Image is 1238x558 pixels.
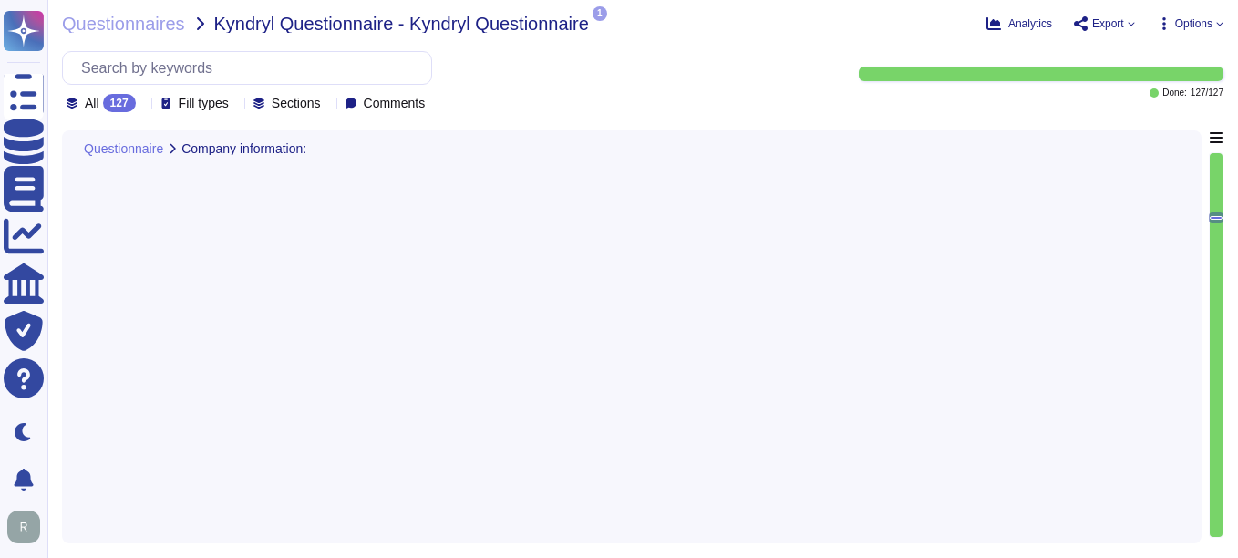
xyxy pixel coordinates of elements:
[214,15,589,33] span: Kyndryl Questionnaire - Kyndryl Questionnaire
[1175,18,1212,29] span: Options
[1191,88,1223,98] span: 127 / 127
[179,97,229,109] span: Fill types
[364,97,426,109] span: Comments
[272,97,321,109] span: Sections
[1092,18,1124,29] span: Export
[84,142,163,155] span: Questionnaire
[1008,18,1052,29] span: Analytics
[103,94,136,112] div: 127
[4,507,53,547] button: user
[7,511,40,543] img: user
[181,142,306,155] span: Company information:
[1162,88,1187,98] span: Done:
[62,15,185,33] span: Questionnaires
[85,97,99,109] span: All
[593,6,607,21] span: 1
[72,52,431,84] input: Search by keywords
[986,16,1052,31] button: Analytics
